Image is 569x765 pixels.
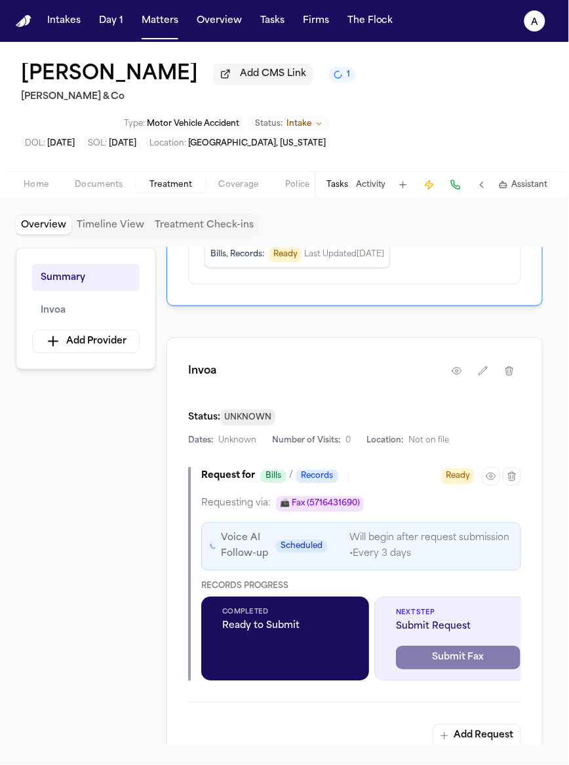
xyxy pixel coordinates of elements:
button: The Flock [342,9,399,33]
button: Edit Location: Pasadena, Texas [146,137,330,150]
span: Location : [149,140,186,147]
span: Status: [255,119,283,129]
span: 1 [347,69,350,80]
span: Scheduled [275,540,328,553]
button: Tasks [255,9,290,33]
button: Intakes [42,9,86,33]
span: Not on file [408,436,449,446]
button: Make a Call [446,176,465,194]
span: Request for [201,470,255,483]
span: Records Progress [201,583,288,591]
span: Documents [75,180,123,190]
a: Home [16,15,31,28]
button: 1 active task [328,67,355,83]
span: Treatment [149,180,193,190]
span: Records [296,470,338,483]
span: Bills, Records : [210,249,264,260]
button: Edit DOL: 2023-09-18 [21,137,79,150]
span: Requesting via: [201,498,271,511]
span: Number of Visits: [272,436,340,446]
p: Will begin after request submission • Every 3 days [350,531,513,562]
button: Edit Type: Motor Vehicle Accident [120,117,243,130]
span: Ready [269,246,302,262]
button: Invoa [32,297,140,324]
span: Ready [442,469,474,484]
span: Bills [260,470,286,483]
button: Edit fax number [276,496,364,512]
span: Add CMS Link [240,68,306,81]
span: Unknown [218,436,256,446]
span: Ready to Submit [222,620,348,633]
button: Add Provider [32,330,140,353]
button: Add CMS Link [214,64,313,85]
button: Submit Fax [396,646,520,670]
span: Submit Request [396,621,520,634]
button: Overview [191,9,247,33]
p: Voice AI Follow-up [221,531,270,562]
button: Overview [16,216,71,235]
button: Change status from Intake [248,116,330,132]
span: UNKNOWN [220,410,275,425]
button: Activity [356,180,386,190]
span: / [289,470,293,483]
h2: [PERSON_NAME] & Co [21,89,355,105]
button: Edit SOL: 2025-09-18 [84,137,140,150]
button: Create Immediate Task [420,176,439,194]
span: Type : [124,120,145,128]
button: Edit matter name [21,63,198,87]
button: Matters [136,9,184,33]
button: Tasks [326,180,348,190]
span: [GEOGRAPHIC_DATA], [US_STATE] [188,140,326,147]
span: Intake [286,119,311,129]
span: Next Step [396,608,520,618]
span: Status: [188,412,220,422]
span: Last Updated [DATE] [304,249,384,260]
span: DOL : [25,140,45,147]
button: Day 1 [94,9,128,33]
span: Coverage [219,180,259,190]
span: Completed [222,608,348,618]
button: Summary [32,264,140,292]
button: Firms [298,9,334,33]
span: Home [24,180,49,190]
span: Police [285,180,310,190]
h1: [PERSON_NAME] [21,63,198,87]
button: Add Task [394,176,412,194]
button: Assistant [499,180,548,190]
button: Add Request [433,724,521,748]
img: Finch Logo [16,15,31,28]
span: [DATE] [109,140,136,147]
span: SOL : [88,140,107,147]
span: Motor Vehicle Accident [147,120,239,128]
button: Timeline View [71,216,149,235]
button: Treatment Check-ins [149,216,259,235]
span: 0 [345,436,351,446]
span: Assistant [512,180,548,190]
span: Dates: [188,436,213,446]
span: Location: [366,436,403,446]
span: [DATE] [47,140,75,147]
h1: Invoa [188,363,216,379]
